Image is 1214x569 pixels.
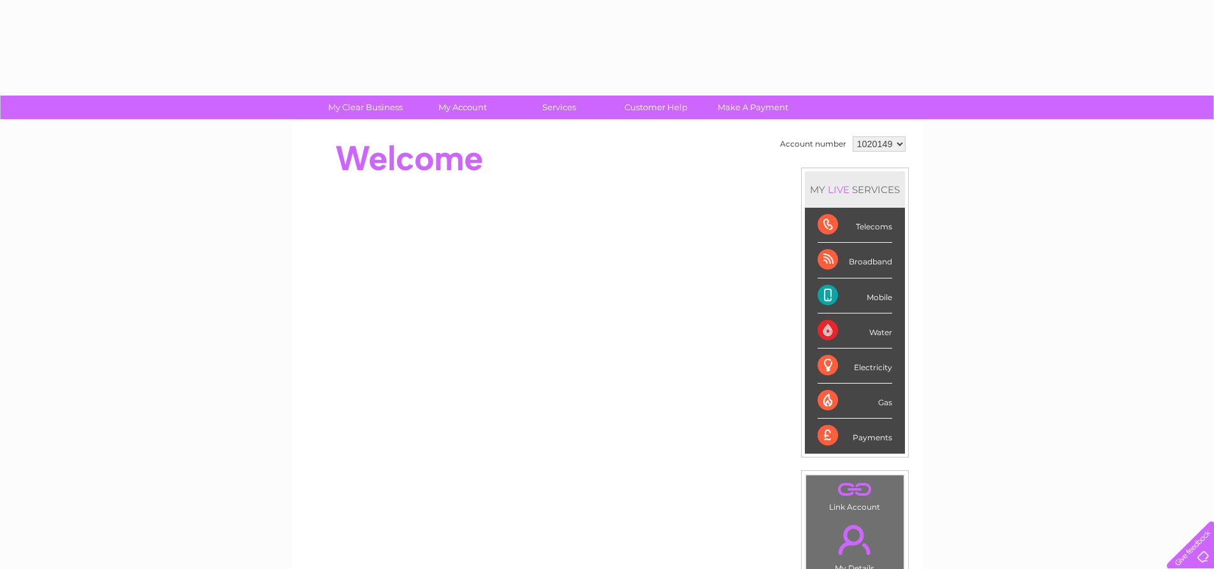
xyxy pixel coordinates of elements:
a: . [809,479,900,501]
div: LIVE [825,184,852,196]
div: Broadband [818,243,892,278]
div: MY SERVICES [805,171,905,208]
td: Account number [777,133,849,155]
a: Customer Help [603,96,709,119]
td: Link Account [806,475,904,515]
div: Gas [818,384,892,419]
a: Services [507,96,612,119]
div: Mobile [818,278,892,313]
div: Water [818,313,892,349]
div: Electricity [818,349,892,384]
div: Telecoms [818,208,892,243]
a: My Clear Business [313,96,418,119]
a: Make A Payment [700,96,806,119]
a: . [809,517,900,562]
div: Payments [818,419,892,453]
a: My Account [410,96,515,119]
